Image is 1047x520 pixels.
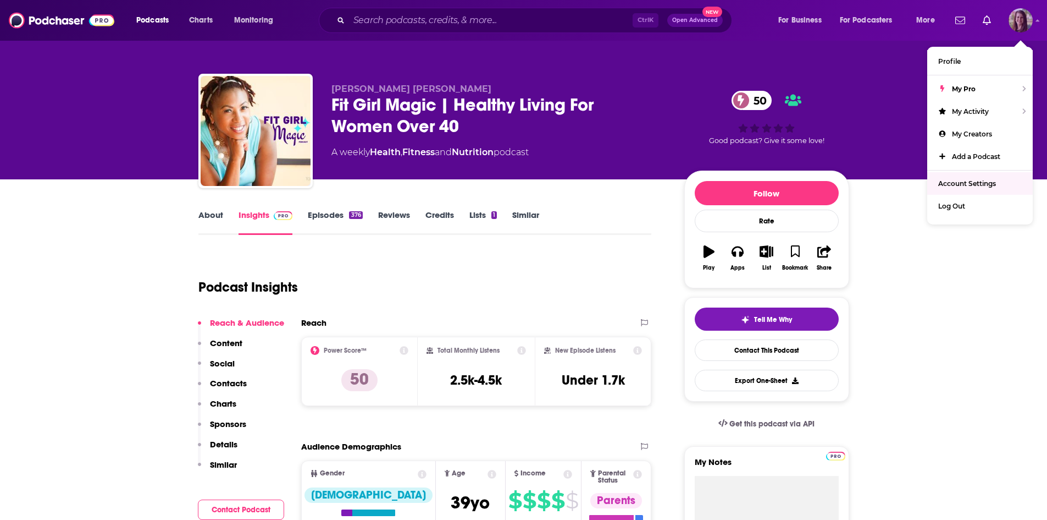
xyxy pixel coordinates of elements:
[729,419,815,429] span: Get this podcast via API
[210,378,247,388] p: Contacts
[136,13,169,28] span: Podcasts
[324,347,367,354] h2: Power Score™
[537,492,550,510] span: $
[752,238,780,278] button: List
[198,338,242,358] button: Content
[741,315,750,324] img: tell me why sparkle
[927,123,1033,145] a: My Creators
[349,211,362,219] div: 376
[826,450,845,461] a: Pro website
[210,398,236,409] p: Charts
[210,419,246,429] p: Sponsors
[908,12,949,29] button: open menu
[402,147,435,157] a: Fitness
[301,318,326,328] h2: Reach
[329,8,743,33] div: Search podcasts, credits, & more...
[562,372,625,388] h3: Under 1.7k
[927,145,1033,168] a: Add a Podcast
[938,57,961,65] span: Profile
[437,347,500,354] h2: Total Monthly Listens
[927,172,1033,195] a: Account Settings
[435,147,452,157] span: and
[331,146,529,159] div: A weekly podcast
[817,265,832,271] div: Share
[810,238,838,278] button: Share
[730,265,745,271] div: Apps
[198,500,284,520] button: Contact Podcast
[234,13,273,28] span: Monitoring
[709,136,824,145] span: Good podcast? Give it some love!
[198,318,284,338] button: Reach & Audience
[952,107,989,116] span: My Activity
[1009,8,1033,32] button: Show profile menu
[695,238,723,278] button: Play
[198,279,298,295] h1: Podcast Insights
[378,210,410,235] a: Reviews
[1009,8,1033,32] span: Logged in as AMSimrell
[703,265,714,271] div: Play
[198,439,237,459] button: Details
[695,340,839,361] a: Contact This Podcast
[695,308,839,331] button: tell me why sparkleTell Me Why
[9,10,114,31] img: Podchaser - Follow, Share and Rate Podcasts
[226,12,287,29] button: open menu
[450,372,502,388] h3: 2.5k-4.5k
[633,13,658,28] span: Ctrl K
[1009,8,1033,32] img: User Profile
[512,210,539,235] a: Similar
[978,11,995,30] a: Show notifications dropdown
[754,315,792,324] span: Tell Me Why
[182,12,219,29] a: Charts
[840,13,893,28] span: For Podcasters
[771,12,835,29] button: open menu
[684,84,849,152] div: 50Good podcast? Give it some love!
[732,91,772,110] a: 50
[916,13,935,28] span: More
[239,210,293,235] a: InsightsPodchaser Pro
[201,76,311,186] img: Fit Girl Magic | Healthy Living For Women Over 40
[210,318,284,328] p: Reach & Audience
[198,459,237,480] button: Similar
[452,147,494,157] a: Nutrition
[452,470,466,477] span: Age
[210,439,237,450] p: Details
[451,492,490,513] span: 39 yo
[778,13,822,28] span: For Business
[198,378,247,398] button: Contacts
[702,7,722,17] span: New
[555,347,616,354] h2: New Episode Listens
[566,492,578,510] span: $
[762,265,771,271] div: List
[274,211,293,220] img: Podchaser Pro
[341,369,378,391] p: 50
[667,14,723,27] button: Open AdvancedNew
[401,147,402,157] span: ,
[198,398,236,419] button: Charts
[210,358,235,369] p: Social
[308,210,362,235] a: Episodes376
[301,441,401,452] h2: Audience Demographics
[826,452,845,461] img: Podchaser Pro
[695,457,839,476] label: My Notes
[672,18,718,23] span: Open Advanced
[927,47,1033,225] ul: Show profile menu
[598,470,631,484] span: Parental Status
[551,492,564,510] span: $
[129,12,183,29] button: open menu
[833,12,908,29] button: open menu
[189,13,213,28] span: Charts
[370,147,401,157] a: Health
[695,210,839,232] div: Rate
[938,202,965,210] span: Log Out
[952,85,976,93] span: My Pro
[952,130,992,138] span: My Creators
[710,410,824,437] a: Get this podcast via API
[331,84,491,94] span: [PERSON_NAME] [PERSON_NAME]
[304,488,433,503] div: [DEMOGRAPHIC_DATA]
[508,492,522,510] span: $
[723,238,752,278] button: Apps
[782,265,808,271] div: Bookmark
[951,11,970,30] a: Show notifications dropdown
